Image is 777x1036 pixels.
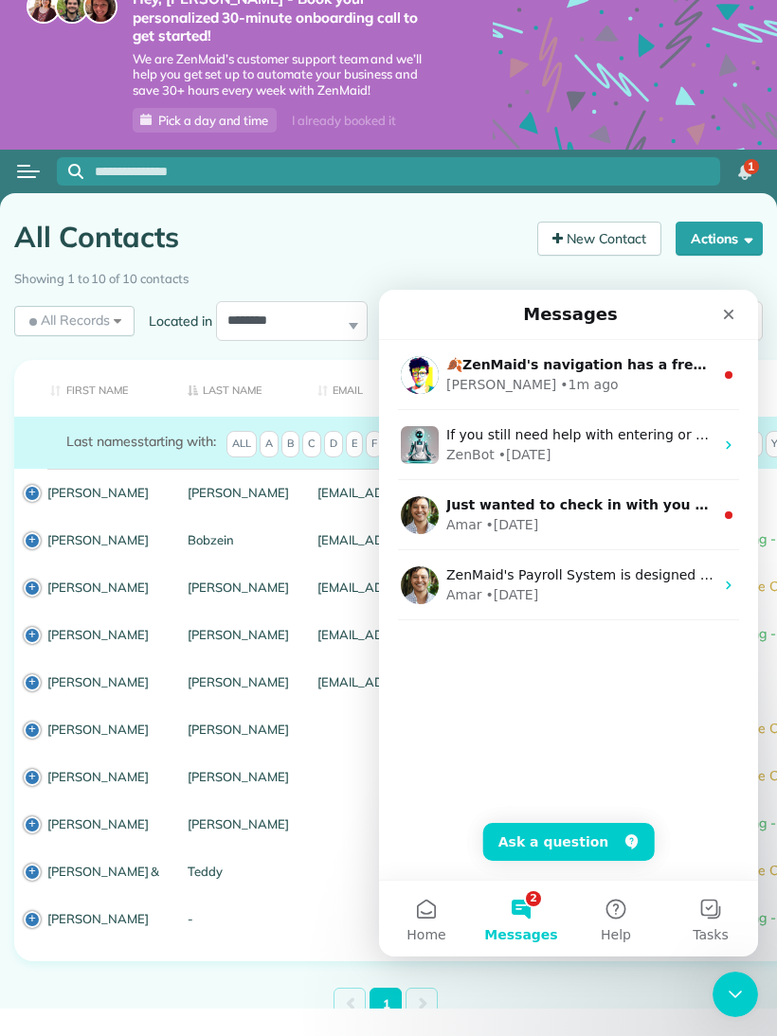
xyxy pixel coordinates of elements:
button: Open menu [17,161,40,182]
a: [PERSON_NAME] [47,675,159,688]
label: Located in [135,312,216,330]
span: Home [27,638,66,652]
button: Actions [676,222,763,256]
a: [PERSON_NAME] [188,675,289,688]
div: Amar [67,225,103,245]
div: Showing 1 to 10 of 10 contacts [14,262,763,289]
a: - [188,912,289,925]
a: [PERSON_NAME] [47,770,159,783]
a: [PERSON_NAME] [47,912,159,925]
button: Tasks [284,591,379,667]
a: [PERSON_NAME] [47,723,159,736]
span: Help [222,638,252,652]
span: Tasks [314,638,350,652]
span: A [260,431,279,457]
span: All Records [26,311,110,330]
h1: All Contacts [14,222,523,253]
img: Profile image for Amar [22,277,60,314]
span: All [226,431,257,457]
span: Last names [66,433,137,450]
th: Last Name: activate to sort column descending [173,360,303,418]
a: [PERSON_NAME] [188,817,289,831]
a: [PERSON_NAME] [188,581,289,594]
div: I already booked it [280,109,407,133]
span: B [281,431,299,457]
a: [PERSON_NAME] & [47,865,159,878]
iframe: Intercom live chat [713,972,758,1017]
svg: Focus search [68,164,83,179]
a: [PERSON_NAME] [47,533,159,546]
div: [EMAIL_ADDRESS][DOMAIN_NAME] [303,658,544,706]
div: [EMAIL_ADDRESS][DOMAIN_NAME] [303,469,544,516]
div: • [DATE] [119,155,172,175]
button: Ask a question [104,533,276,571]
label: starting with: [66,432,216,451]
span: We are ZenMaid’s customer support team and we’ll help you get set up to automate your business an... [133,51,436,99]
span: Pick a day and time [158,113,268,128]
div: [EMAIL_ADDRESS][DOMAIN_NAME] [303,611,544,658]
a: [PERSON_NAME] [47,486,159,499]
a: Pick a day and time [133,108,277,133]
a: [PERSON_NAME] [47,581,159,594]
div: ZenBot [67,155,116,175]
a: [PERSON_NAME] [188,486,289,499]
a: 1 [370,988,402,1021]
span: D [324,431,343,457]
div: [EMAIL_ADDRESS][DOMAIN_NAME] [303,563,544,611]
a: [PERSON_NAME] [188,628,289,641]
label: With post code [368,312,479,330]
div: 1 unread notifications [725,152,765,193]
a: Teddy [188,865,289,878]
nav: Main [716,151,777,192]
a: Bobzein [188,533,289,546]
th: First Name: activate to sort column ascending [14,360,173,418]
span: Messages [105,638,178,652]
th: Email: activate to sort column ascending [303,360,544,418]
div: • [DATE] [107,225,160,245]
button: Help [190,591,284,667]
a: [PERSON_NAME] [188,770,289,783]
button: Messages [95,591,190,667]
a: [PERSON_NAME] [47,628,159,641]
a: New Contact [537,222,662,256]
iframe: Intercom live chat [379,290,758,956]
a: [PERSON_NAME] [47,817,159,831]
span: C [302,431,321,457]
span: F [366,431,383,457]
button: Focus search [57,164,83,179]
span: E [346,431,363,457]
span: 1 [748,159,754,174]
img: Profile image for Amar [22,206,60,244]
div: • [DATE] [107,295,160,315]
div: Amar [67,295,103,315]
div: [EMAIL_ADDRESS][DOMAIN_NAME] [303,516,544,563]
a: [PERSON_NAME] [188,723,289,736]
